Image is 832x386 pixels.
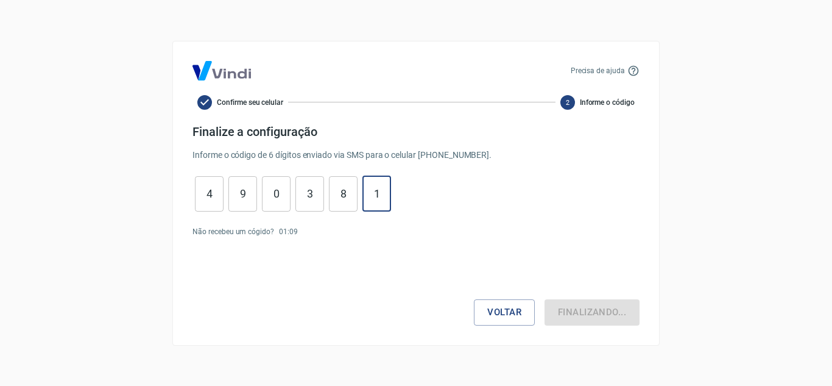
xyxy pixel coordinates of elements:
[217,97,283,108] span: Confirme seu celular
[566,98,569,106] text: 2
[571,65,625,76] p: Precisa de ajuda
[192,149,640,162] p: Informe o código de 6 dígitos enviado via SMS para o celular [PHONE_NUMBER] .
[192,124,640,139] h4: Finalize a configuração
[192,61,251,80] img: Logo Vind
[580,97,635,108] span: Informe o código
[474,299,535,325] button: Voltar
[279,226,298,237] p: 01 : 09
[192,226,274,237] p: Não recebeu um cógido?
